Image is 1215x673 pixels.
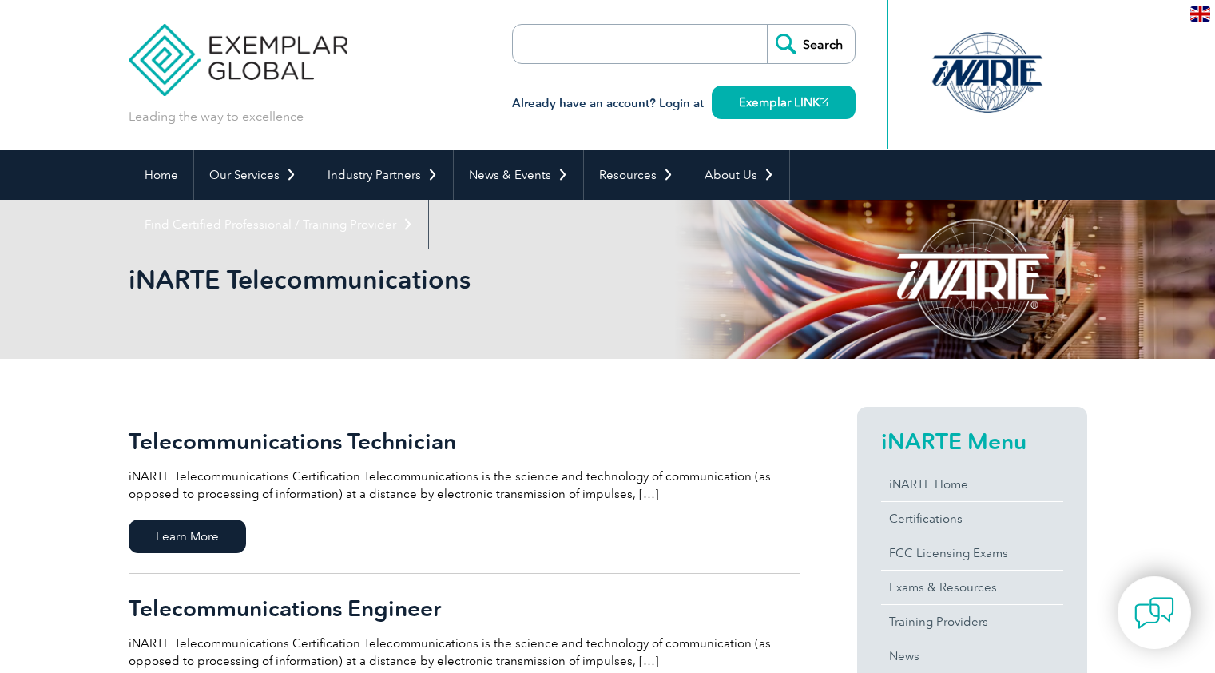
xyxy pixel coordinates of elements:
input: Search [767,25,855,63]
h3: Already have an account? Login at [512,94,856,113]
a: Training Providers [881,605,1063,639]
h2: Telecommunications Engineer [129,595,800,621]
img: open_square.png [820,98,828,106]
p: iNARTE Telecommunications Certification Telecommunications is the science and technology of commu... [129,635,800,670]
h2: Telecommunications Technician [129,428,800,454]
a: FCC Licensing Exams [881,536,1063,570]
a: News & Events [454,150,583,200]
h2: iNARTE Menu [881,428,1063,454]
a: Our Services [194,150,312,200]
a: News [881,639,1063,673]
h1: iNARTE Telecommunications [129,264,742,295]
a: Exams & Resources [881,571,1063,604]
a: Home [129,150,193,200]
p: iNARTE Telecommunications Certification Telecommunications is the science and technology of commu... [129,468,800,503]
span: Learn More [129,520,246,553]
a: Telecommunications Technician iNARTE Telecommunications Certification Telecommunications is the s... [129,407,800,574]
a: Certifications [881,502,1063,536]
a: Resources [584,150,689,200]
a: About Us [689,150,789,200]
a: iNARTE Home [881,468,1063,501]
img: contact-chat.png [1134,593,1174,633]
a: Industry Partners [312,150,453,200]
a: Exemplar LINK [712,86,856,119]
p: Leading the way to excellence [129,108,304,125]
img: en [1190,6,1210,22]
a: Find Certified Professional / Training Provider [129,200,428,249]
